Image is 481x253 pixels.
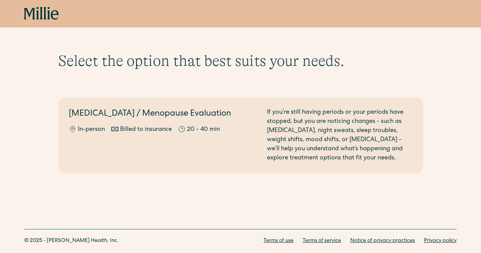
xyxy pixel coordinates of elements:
a: Privacy policy [424,237,457,245]
div: Billed to insurance [120,125,172,134]
a: Notice of privacy practices [350,237,415,245]
a: [MEDICAL_DATA] / Menopause EvaluationIn-personBilled to insurance20 - 40 minIf you’re still havin... [58,97,423,173]
h2: [MEDICAL_DATA] / Menopause Evaluation [69,108,258,121]
a: Terms of service [303,237,341,245]
div: If you’re still having periods or your periods have stopped, but you are noticing changes - such ... [267,108,413,163]
div: In-person [78,125,105,134]
div: © 2025 - [PERSON_NAME] Health, Inc. [24,237,119,245]
a: Terms of use [264,237,294,245]
h1: Select the option that best suits your needs. [58,52,423,70]
div: 20 - 40 min [187,125,220,134]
